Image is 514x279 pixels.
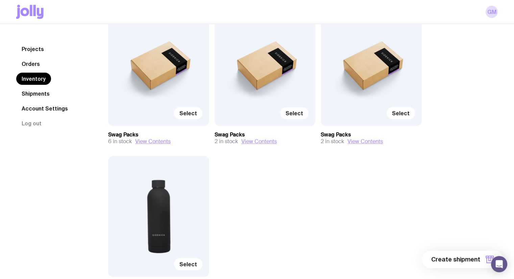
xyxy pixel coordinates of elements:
button: View Contents [347,138,383,145]
button: View Contents [241,138,277,145]
span: Select [179,110,197,117]
h3: Swag Packs [215,131,316,138]
span: Select [392,110,410,117]
h3: Swag Packs [108,131,209,138]
button: Log out [16,117,47,129]
a: Inventory [16,73,51,85]
span: Select [179,261,197,268]
button: Create shipment [422,251,503,268]
h3: Swag Packs [321,131,422,138]
span: 6 in stock [108,138,132,145]
a: GM [486,6,498,18]
span: Select [286,110,303,117]
span: 2 in stock [215,138,238,145]
span: Create shipment [431,255,480,263]
a: Orders [16,58,45,70]
a: Account Settings [16,102,73,115]
span: 2 in stock [321,138,344,145]
a: Projects [16,43,49,55]
div: Open Intercom Messenger [491,256,507,272]
button: View Contents [135,138,171,145]
a: Shipments [16,87,55,100]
